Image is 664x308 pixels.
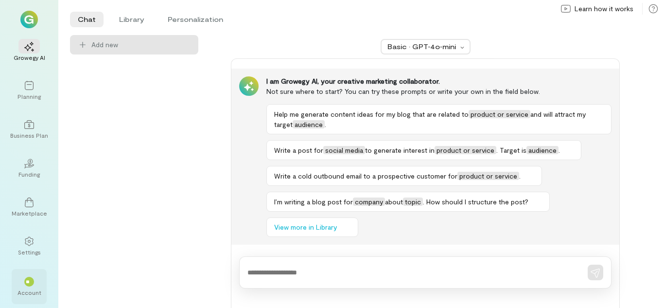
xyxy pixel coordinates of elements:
div: Funding [18,170,40,178]
li: Library [111,12,152,27]
a: Funding [12,151,47,186]
span: . Target is [496,146,526,154]
span: product or service [469,110,530,118]
span: audience [526,146,559,154]
span: product or service [435,146,496,154]
div: Growegy AI [14,54,45,61]
button: Help me generate content ideas for my blog that are related toproduct or serviceand will attract ... [266,104,612,134]
div: Not sure where to start? You can try these prompts or write your own in the field below. [266,86,612,96]
span: I’m writing a blog post for [274,198,353,206]
div: Basic · GPT‑4o‑mini [387,42,457,52]
a: Planning [12,73,47,108]
span: . [519,172,521,180]
li: Chat [70,12,104,27]
span: Write a cold outbound email to a prospective customer for [274,172,457,180]
span: Write a post for [274,146,323,154]
a: Growegy AI [12,34,47,69]
span: about [385,198,403,206]
span: Help me generate content ideas for my blog that are related to [274,110,469,118]
button: I’m writing a blog post forcompanyabouttopic. How should I structure the post? [266,192,550,212]
div: Account [17,289,41,296]
span: topic [403,198,423,206]
button: View more in Library [266,217,358,237]
a: Marketplace [12,190,47,225]
span: . [325,120,326,128]
span: to generate interest in [365,146,435,154]
button: Write a cold outbound email to a prospective customer forproduct or service. [266,166,542,186]
span: product or service [457,172,519,180]
a: Business Plan [12,112,47,147]
span: Add new [91,40,118,50]
a: Settings [12,229,47,264]
span: audience [293,120,325,128]
div: Planning [17,92,41,100]
span: View more in Library [274,222,337,232]
button: Write a post forsocial mediato generate interest inproduct or service. Target isaudience. [266,140,581,160]
span: Learn how it works [575,4,633,14]
li: Personalization [160,12,231,27]
div: Marketplace [12,209,47,217]
div: Business Plan [10,131,48,139]
span: social media [323,146,365,154]
span: . [559,146,560,154]
span: . How should I structure the post? [423,198,528,206]
div: Settings [18,248,41,256]
div: I am Growegy AI, your creative marketing collaborator. [266,76,612,86]
span: company [353,198,385,206]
